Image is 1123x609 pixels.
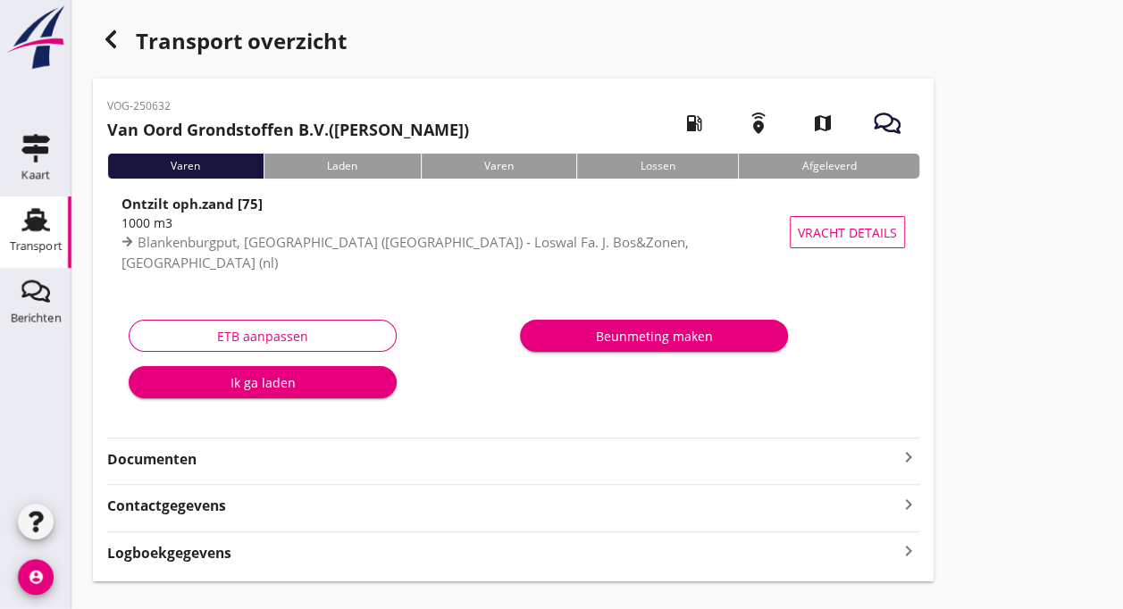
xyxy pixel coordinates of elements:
[107,193,919,271] a: Ontzilt oph.zand [75]1000 m3Blankenburgput, [GEOGRAPHIC_DATA] ([GEOGRAPHIC_DATA]) - Loswal Fa. J....
[898,492,919,516] i: keyboard_arrow_right
[107,119,329,140] strong: Van Oord Grondstoffen B.V.
[122,195,263,213] strong: Ontzilt oph.zand [75]
[534,327,774,346] div: Beunmeting maken
[798,223,897,242] span: Vracht details
[738,154,919,179] div: Afgeleverd
[10,240,63,252] div: Transport
[107,543,231,563] strong: Logboekgegevens
[520,320,788,352] button: Beunmeting maken
[576,154,738,179] div: Lossen
[122,233,689,271] span: Blankenburgput, [GEOGRAPHIC_DATA] ([GEOGRAPHIC_DATA]) - Loswal Fa. J. Bos&Zonen, [GEOGRAPHIC_DATA...
[898,446,919,468] i: keyboard_arrow_right
[107,449,898,470] strong: Documenten
[264,154,421,179] div: Laden
[107,496,226,516] strong: Contactgegevens
[93,21,934,64] div: Transport overzicht
[4,4,68,71] img: logo-small.a267ee39.svg
[18,559,54,595] i: account_circle
[733,98,784,148] i: emergency_share
[122,213,798,232] div: 1000 m3
[129,366,397,398] button: Ik ga laden
[21,169,50,180] div: Kaart
[898,539,919,563] i: keyboard_arrow_right
[107,98,469,114] p: VOG-250632
[798,98,848,148] i: map
[107,154,264,179] div: Varen
[669,98,719,148] i: local_gas_station
[129,320,397,352] button: ETB aanpassen
[11,312,62,323] div: Berichten
[790,216,905,248] button: Vracht details
[143,373,382,392] div: Ik ga laden
[107,118,469,142] h2: ([PERSON_NAME])
[144,327,381,346] div: ETB aanpassen
[421,154,577,179] div: Varen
